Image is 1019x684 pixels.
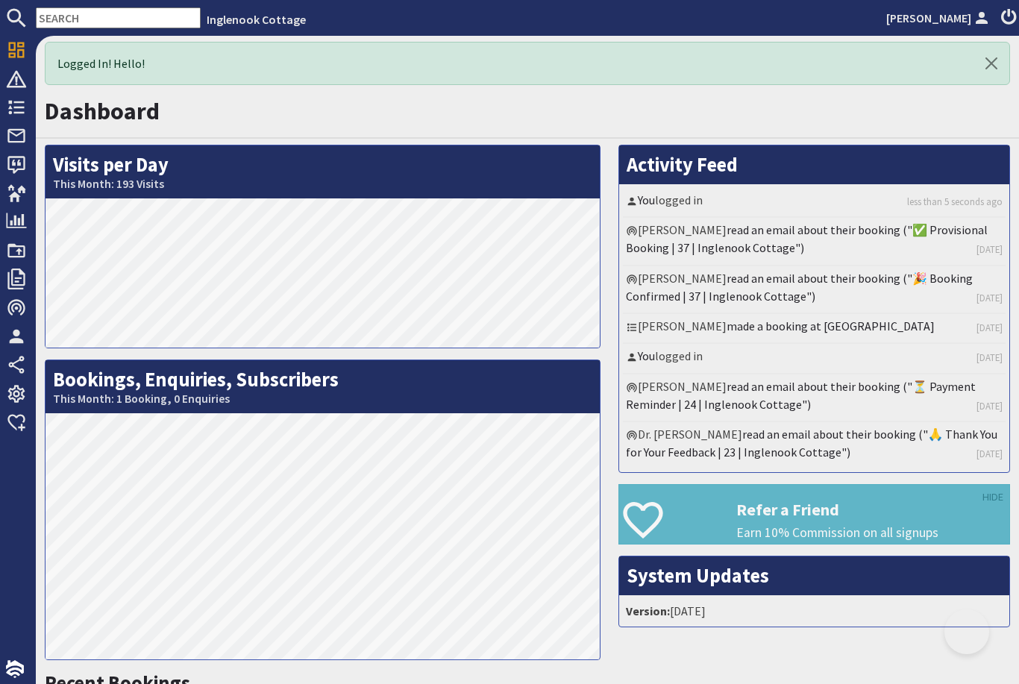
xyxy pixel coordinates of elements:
[45,42,1010,85] div: Logged In! Hello!
[736,500,1009,519] h3: Refer a Friend
[976,321,1003,335] a: [DATE]
[976,447,1003,461] a: [DATE]
[623,599,1006,623] li: [DATE]
[36,7,201,28] input: SEARCH
[626,222,988,255] a: read an email about their booking ("✅ Provisional Booking | 37 | Inglenook Cottage")
[623,314,1006,344] li: [PERSON_NAME]
[623,188,1006,218] li: logged in
[53,177,592,191] small: This Month: 193 Visits
[627,152,738,177] a: Activity Feed
[53,392,592,406] small: This Month: 1 Booking, 0 Enquiries
[46,145,600,198] h2: Visits per Day
[907,195,1003,209] a: less than 5 seconds ago
[618,484,1010,545] a: Refer a Friend Earn 10% Commission on all signups
[46,360,600,413] h2: Bookings, Enquiries, Subscribers
[207,12,306,27] a: Inglenook Cottage
[623,218,1006,266] li: [PERSON_NAME]
[976,351,1003,365] a: [DATE]
[623,266,1006,314] li: [PERSON_NAME]
[944,609,989,654] iframe: Toggle Customer Support
[623,344,1006,374] li: logged in
[626,427,997,459] a: read an email about their booking ("🙏 Thank You for Your Feedback | 23 | Inglenook Cottage")
[626,379,976,412] a: read an email about their booking ("⏳ Payment Reminder | 24 | Inglenook Cottage")
[638,192,655,207] a: You
[6,660,24,678] img: staytech_i_w-64f4e8e9ee0a9c174fd5317b4b171b261742d2d393467e5bdba4413f4f884c10.svg
[736,523,1009,542] p: Earn 10% Commission on all signups
[626,603,670,618] strong: Version:
[638,348,655,363] a: You
[976,399,1003,413] a: [DATE]
[45,96,160,126] a: Dashboard
[623,374,1006,422] li: [PERSON_NAME]
[976,291,1003,305] a: [DATE]
[982,489,1003,506] a: HIDE
[627,563,769,588] a: System Updates
[623,422,1006,468] li: Dr. [PERSON_NAME]
[626,271,973,304] a: read an email about their booking ("🎉 Booking Confirmed | 37 | Inglenook Cottage")
[727,319,935,333] a: made a booking at [GEOGRAPHIC_DATA]
[976,242,1003,257] a: [DATE]
[886,9,992,27] a: [PERSON_NAME]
